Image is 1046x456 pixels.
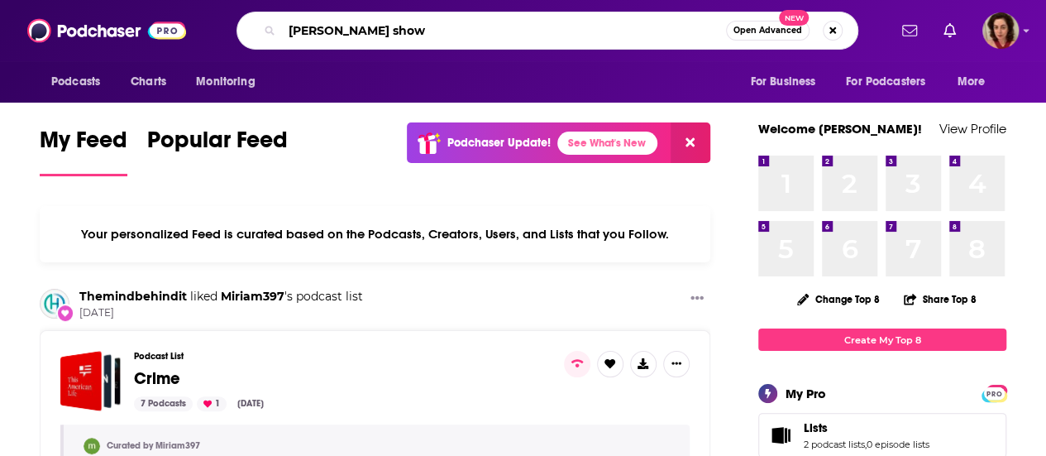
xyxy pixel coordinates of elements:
div: New Like [56,304,74,322]
span: New [779,10,809,26]
button: open menu [184,66,276,98]
span: Podcasts [51,70,100,94]
span: [DATE] [79,306,363,320]
span: Charts [131,70,166,94]
a: Miriam397 [221,289,284,304]
a: Welcome [PERSON_NAME]! [758,121,922,137]
div: [DATE] [231,396,270,411]
input: Search podcasts, credits, & more... [282,17,726,44]
div: 1 [197,396,227,411]
button: open menu [40,66,122,98]
img: Podchaser - Follow, Share and Rate Podcasts [27,15,186,46]
a: Lists [764,424,797,447]
div: Your personalized Feed is curated based on the Podcasts, Creators, Users, and Lists that you Follow. [40,206,710,262]
a: PRO [984,386,1004,399]
h3: 's podcast list [79,289,363,305]
button: Show More Button [663,351,690,377]
span: For Podcasters [846,70,925,94]
span: My Feed [40,126,127,164]
div: Search podcasts, credits, & more... [236,12,858,50]
button: Share Top 8 [903,283,977,315]
img: User Profile [982,12,1019,49]
a: See What's New [557,132,657,155]
a: 2 podcast lists [804,439,865,450]
span: Lists [804,420,828,435]
button: Open AdvancedNew [726,21,810,41]
span: PRO [984,387,1004,400]
span: Logged in as hdrucker [982,12,1019,49]
span: , [865,439,867,450]
span: Crime [134,368,180,389]
a: Lists [804,420,929,435]
div: My Pro [786,386,826,401]
a: View Profile [939,121,1006,137]
a: Themindbehindit [79,289,187,304]
button: open menu [738,66,836,98]
a: Create My Top 8 [758,329,1006,351]
img: Miriam397 [84,438,100,454]
a: Curated by Miriam397 [107,440,200,451]
a: Show notifications dropdown [896,17,924,45]
a: Crime [134,370,180,388]
p: Podchaser Update! [447,136,551,150]
a: 0 episode lists [867,439,929,450]
button: Show More Button [684,289,710,310]
span: Open Advanced [733,26,802,35]
span: Monitoring [196,70,255,94]
button: Change Top 8 [787,289,890,310]
span: Popular Feed [147,126,288,164]
img: Themindbehindit [40,289,69,319]
div: 7 Podcasts [134,396,193,411]
span: For Business [750,70,815,94]
a: Show notifications dropdown [937,17,962,45]
a: My Feed [40,126,127,176]
a: Crime [60,351,121,411]
button: Show profile menu [982,12,1019,49]
h3: Podcast List [134,351,551,362]
button: open menu [835,66,949,98]
a: Popular Feed [147,126,288,176]
a: Charts [120,66,176,98]
span: liked [190,289,217,304]
button: open menu [946,66,1006,98]
span: More [958,70,986,94]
